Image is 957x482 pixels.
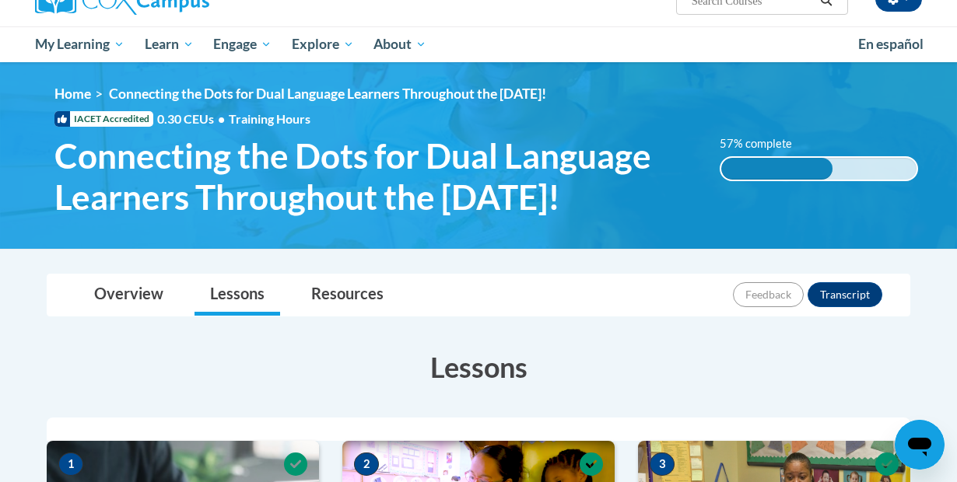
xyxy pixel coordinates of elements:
span: 2 [354,452,379,476]
a: Explore [282,26,364,62]
a: Lessons [195,274,280,316]
a: My Learning [25,26,135,62]
a: Overview [79,274,179,316]
a: About [364,26,437,62]
a: Resources [296,274,399,316]
span: 1 [58,452,83,476]
span: My Learning [35,35,124,54]
span: IACET Accredited [54,111,153,127]
div: 57% complete [721,158,833,180]
span: About [373,35,426,54]
iframe: Button to launch messaging window [895,420,945,470]
label: 57% complete [720,135,809,152]
span: Learn [145,35,194,54]
span: Training Hours [229,111,310,126]
span: 3 [650,452,675,476]
a: Learn [135,26,204,62]
span: • [218,111,225,126]
a: Home [54,86,91,102]
span: Engage [213,35,272,54]
span: Connecting the Dots for Dual Language Learners Throughout the [DATE]! [109,86,546,102]
button: Transcript [808,282,882,307]
span: En español [858,36,924,52]
h3: Lessons [47,348,910,386]
a: En español [848,28,934,61]
button: Feedback [733,282,804,307]
span: 0.30 CEUs [157,110,229,127]
div: Main menu [23,26,934,62]
a: Engage [203,26,282,62]
span: Connecting the Dots for Dual Language Learners Throughout the [DATE]! [54,135,696,218]
span: Explore [292,35,354,54]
